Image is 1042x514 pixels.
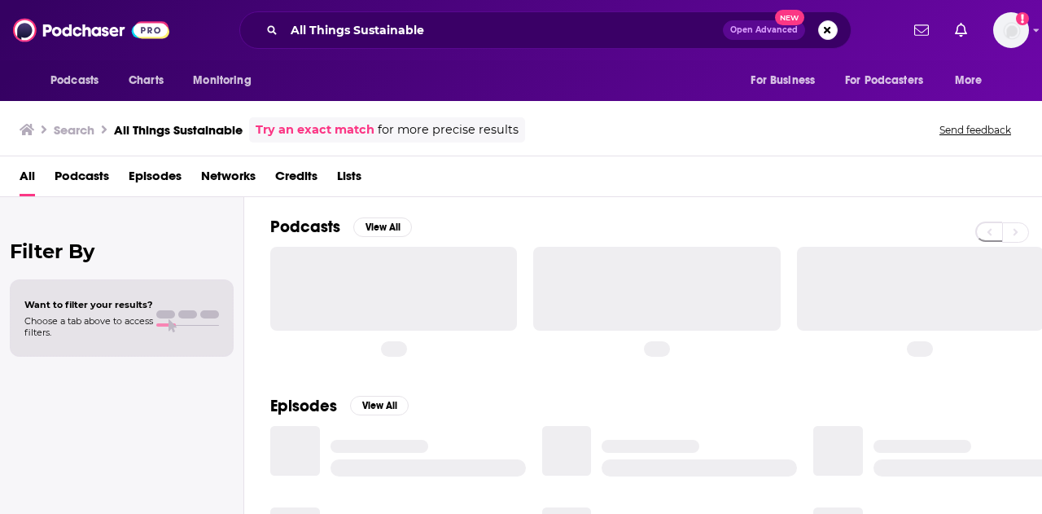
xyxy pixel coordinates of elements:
[201,163,256,196] a: Networks
[353,217,412,237] button: View All
[193,69,251,92] span: Monitoring
[739,65,835,96] button: open menu
[275,163,317,196] a: Credits
[935,123,1016,137] button: Send feedback
[13,15,169,46] img: Podchaser - Follow, Share and Rate Podcasts
[20,163,35,196] a: All
[955,69,983,92] span: More
[39,65,120,96] button: open menu
[378,121,519,139] span: for more precise results
[834,65,947,96] button: open menu
[730,26,798,34] span: Open Advanced
[337,163,361,196] a: Lists
[284,17,723,43] input: Search podcasts, credits, & more...
[908,16,935,44] a: Show notifications dropdown
[993,12,1029,48] img: User Profile
[129,163,182,196] a: Episodes
[256,121,374,139] a: Try an exact match
[845,69,923,92] span: For Podcasters
[118,65,173,96] a: Charts
[50,69,99,92] span: Podcasts
[1016,12,1029,25] svg: Add a profile image
[270,217,340,237] h2: Podcasts
[24,315,153,338] span: Choose a tab above to access filters.
[751,69,815,92] span: For Business
[993,12,1029,48] span: Logged in as gracewagner
[775,10,804,25] span: New
[993,12,1029,48] button: Show profile menu
[270,217,412,237] a: PodcastsView All
[129,69,164,92] span: Charts
[239,11,852,49] div: Search podcasts, credits, & more...
[948,16,974,44] a: Show notifications dropdown
[723,20,805,40] button: Open AdvancedNew
[350,396,409,415] button: View All
[114,122,243,138] h3: All Things Sustainable
[270,396,337,416] h2: Episodes
[54,122,94,138] h3: Search
[55,163,109,196] a: Podcasts
[182,65,272,96] button: open menu
[943,65,1003,96] button: open menu
[24,299,153,310] span: Want to filter your results?
[10,239,234,263] h2: Filter By
[270,396,409,416] a: EpisodesView All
